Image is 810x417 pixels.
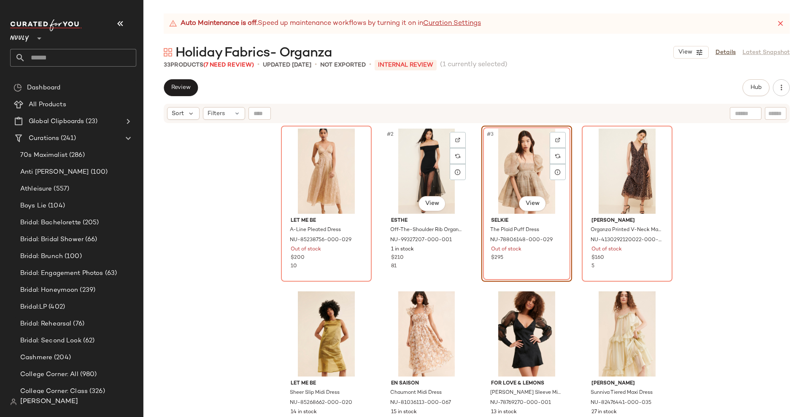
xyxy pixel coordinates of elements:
[742,79,769,96] button: Hub
[591,399,651,407] span: NU-82476441-000-035
[490,226,539,234] span: The Plaid Puff Dress
[20,167,89,177] span: Anti [PERSON_NAME]
[440,60,508,70] span: (1 currently selected)
[525,200,540,207] span: View
[484,129,569,214] img: 78806148_029_b4
[84,117,97,126] span: (23)
[67,151,85,160] span: (286)
[20,285,78,295] span: Bridal: Honeymoon
[20,353,52,363] span: Cashmere
[315,60,317,70] span: •
[384,129,469,214] img: 99327207_001_b
[591,380,663,387] span: [PERSON_NAME]
[29,117,84,126] span: Global Clipboards
[175,45,332,62] span: Holiday Fabrics- Organza
[84,235,97,245] span: (66)
[673,46,709,59] button: View
[290,237,351,244] span: NU-85238756-000-029
[591,237,662,244] span: NU-4130292120022-000-029
[10,398,17,405] img: svg%3e
[384,291,469,377] img: 81036113_067_b3
[291,254,305,262] span: $200
[257,60,259,70] span: •
[20,397,78,407] span: [PERSON_NAME]
[208,109,225,118] span: Filters
[169,19,481,29] div: Speed up maintenance workflows by turning it on in
[20,302,47,312] span: Bridal:LP
[291,264,297,269] span: 10
[290,389,340,397] span: Sheer Slip Midi Dress
[263,61,311,70] p: updated [DATE]
[20,151,67,160] span: 70s Maximalist
[418,196,445,211] button: View
[390,399,451,407] span: NU-81036113-000-067
[291,217,362,225] span: Let Me Be
[103,269,117,278] span: (63)
[519,196,546,211] button: View
[390,237,452,244] span: NU-99327207-000-001
[284,291,369,377] img: 85268662_020_b
[10,19,82,31] img: cfy_white_logo.C9jOOHJF.svg
[89,167,108,177] span: (100)
[425,200,439,207] span: View
[486,130,495,139] span: #3
[46,201,65,211] span: (104)
[52,353,71,363] span: (204)
[391,246,414,253] span: 1 in stock
[591,264,594,269] span: 5
[320,61,366,70] p: Not Exported
[164,79,198,96] button: Review
[78,285,95,295] span: (239)
[386,130,395,139] span: #2
[29,100,66,110] span: All Products
[678,49,692,56] span: View
[375,60,437,70] p: INTERNAL REVIEW
[591,389,653,397] span: Sunniva Tiered Maxi Dress
[71,319,84,329] span: (76)
[20,336,81,346] span: Bridal: Second Look
[555,153,560,159] img: svg%3e
[585,291,670,377] img: 82476441_035_b
[455,137,460,143] img: svg%3e
[369,60,371,70] span: •
[490,237,553,244] span: NU-78806148-000-029
[20,252,63,261] span: Bridal: Brunch
[484,291,569,377] img: 78769270_001_b3
[20,370,78,379] span: College Corner: All
[20,201,46,211] span: Boys Lie
[20,184,52,194] span: Athleisure
[291,409,317,416] span: 14 in stock
[591,246,622,253] span: Out of stock
[391,409,417,416] span: 15 in stock
[284,129,369,214] img: 85238756_029_b
[391,264,397,269] span: 81
[391,217,462,225] span: ESTHE
[20,387,88,396] span: College Corner: Class
[20,218,81,228] span: Bridal: Bachelorette
[164,62,170,68] span: 33
[10,29,29,44] span: Nuuly
[290,226,341,234] span: A-Line Pleated Dress
[172,109,184,118] span: Sort
[390,226,462,234] span: Off-The-Shoulder Rib Organza Maxi Dress
[455,153,460,159] img: svg%3e
[171,84,191,91] span: Review
[591,254,604,262] span: $160
[20,269,103,278] span: Bridal: Engagement Photos
[88,387,105,396] span: (326)
[203,62,254,68] span: (7 Need Review)
[591,226,662,234] span: Organza Printed V-Neck Maxi Dress
[391,254,404,262] span: $210
[47,302,65,312] span: (402)
[491,380,562,387] span: For Love & Lemons
[715,48,736,57] a: Details
[750,84,762,91] span: Hub
[59,134,76,143] span: (241)
[29,134,59,143] span: Curations
[181,19,258,29] strong: Auto Maintenance is off.
[20,235,84,245] span: Bridal: Bridal Shower
[291,380,362,387] span: Let Me Be
[591,217,663,225] span: [PERSON_NAME]
[390,389,442,397] span: Chaumont Midi Dress
[555,137,560,143] img: svg%3e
